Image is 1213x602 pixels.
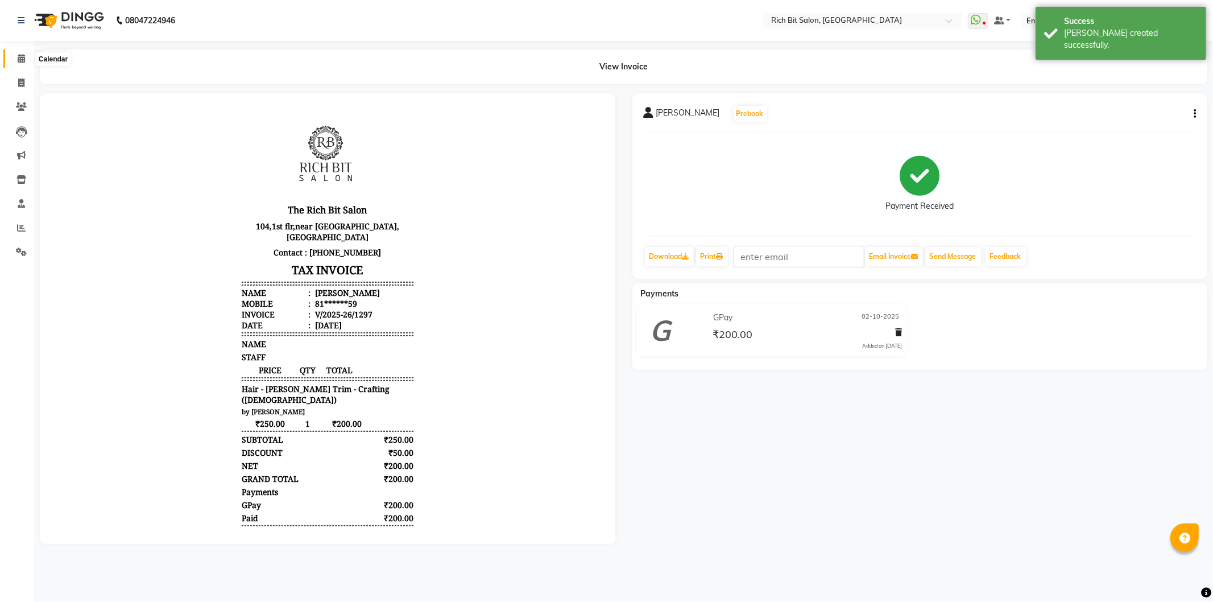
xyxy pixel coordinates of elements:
[986,247,1026,266] a: Feedback
[191,183,259,193] div: Name
[885,201,954,213] div: Payment Received
[36,52,71,66] div: Calendar
[318,408,363,419] div: ₹200.00
[262,183,329,193] div: [PERSON_NAME]
[191,279,362,300] span: Hair - [PERSON_NAME] Trim - Crafting ([DEMOGRAPHIC_DATA])
[862,312,899,324] span: 02-10-2025
[191,247,214,258] span: STAFF
[318,343,363,353] div: ₹50.00
[734,106,767,122] button: Prebook
[191,204,259,215] div: Invoice
[191,155,362,175] h3: TAX INVOICE
[191,329,232,340] div: SUBTOTAL
[191,408,207,419] div: Paid
[191,234,215,245] span: NAME
[645,247,694,266] a: Download
[696,247,728,266] a: Print
[191,114,362,140] p: 104,1st flr,near [GEOGRAPHIC_DATA],[GEOGRAPHIC_DATA]
[191,395,210,406] span: GPay
[862,342,902,350] div: Added on [DATE]
[191,193,259,204] div: Mobile
[262,204,321,215] div: V/2025-26/1297
[656,107,720,123] span: [PERSON_NAME]
[29,5,107,36] img: logo
[191,314,247,324] span: ₹250.00
[125,5,175,36] b: 08047224946
[713,328,753,344] span: ₹200.00
[257,204,259,215] span: :
[1064,27,1198,51] div: Bill created successfully.
[191,343,231,353] div: DISCOUNT
[266,260,311,271] span: TOTAL
[641,288,679,299] span: Payments
[191,260,247,271] span: PRICE
[865,247,923,266] button: Email Invoice
[191,303,254,311] small: by [PERSON_NAME]
[318,329,363,340] div: ₹250.00
[1064,15,1198,27] div: Success
[262,215,291,226] div: [DATE]
[247,314,266,324] span: 1
[234,9,319,94] img: file_1743864966104.png
[191,215,259,226] div: Date
[714,312,733,324] span: GPay
[247,260,266,271] span: QTY
[318,356,363,366] div: ₹200.00
[191,140,362,155] p: Contact : [PHONE_NUMBER]
[191,356,207,366] div: NET
[191,382,227,393] div: Payments
[266,314,311,324] span: ₹200.00
[734,246,864,267] input: enter email
[40,50,1207,84] div: View Invoice
[191,369,247,380] div: GRAND TOTAL
[318,369,363,380] div: ₹200.00
[318,395,363,406] div: ₹200.00
[257,193,259,204] span: :
[257,183,259,193] span: :
[925,247,981,266] button: Send Message
[191,97,362,114] h3: The Rich Bit Salon
[257,215,259,226] span: :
